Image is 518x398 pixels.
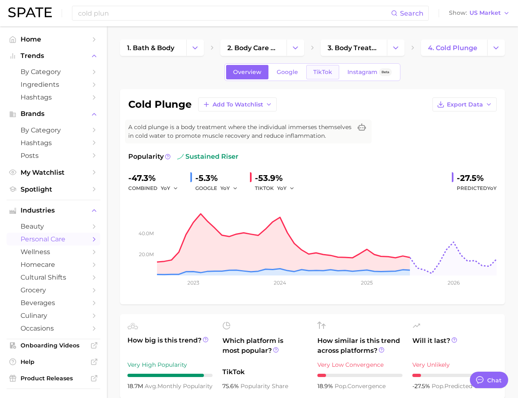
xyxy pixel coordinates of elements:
[335,382,386,390] span: convergence
[487,185,497,191] span: YoY
[127,336,213,356] span: How big is this trend?
[7,258,100,271] a: homecare
[220,39,287,56] a: 2. body care products
[457,183,497,193] span: Predicted
[7,271,100,284] a: cultural shifts
[335,382,347,390] abbr: popularity index
[227,44,280,52] span: 2. body care products
[449,11,467,15] span: Show
[7,33,100,46] a: Home
[128,99,192,109] h1: cold plunge
[21,207,86,214] span: Industries
[145,382,157,390] abbr: average
[7,91,100,104] a: Hashtags
[21,358,86,366] span: Help
[277,183,295,193] button: YoY
[226,65,268,79] a: Overview
[77,6,391,20] input: Search here for a brand, industry, or ingredient
[382,69,389,76] span: Beta
[195,171,243,185] div: -5.3%
[240,382,288,390] span: popularity share
[7,183,100,196] a: Spotlight
[412,336,497,356] span: Will it last?
[21,110,86,118] span: Brands
[21,169,86,176] span: My Watchlist
[448,280,460,286] tspan: 2026
[21,261,86,268] span: homecare
[21,273,86,281] span: cultural shifts
[21,185,86,193] span: Spotlight
[21,312,86,319] span: culinary
[120,39,186,56] a: 1. bath & body
[287,39,304,56] button: Change Category
[7,296,100,309] a: beverages
[186,39,204,56] button: Change Category
[222,336,308,363] span: Which platform is most popular?
[7,309,100,322] a: culinary
[128,123,352,140] span: A cold plunge is a body treatment where the individual immerses themselves in cold water to promo...
[21,375,86,382] span: Product Releases
[412,360,497,370] div: Very Unlikely
[127,374,213,377] div: 9 / 10
[412,382,432,390] span: -27.5%
[177,153,184,160] img: sustained riser
[21,35,86,43] span: Home
[222,367,308,377] span: TikTok
[220,185,230,192] span: YoY
[161,185,170,192] span: YoY
[7,124,100,137] a: by Category
[7,339,100,352] a: Onboarding Videos
[21,299,86,307] span: beverages
[161,183,178,193] button: YoY
[317,382,335,390] span: 18.9%
[7,356,100,368] a: Help
[255,171,300,185] div: -53.9%
[7,78,100,91] a: Ingredients
[127,360,213,370] div: Very High Popularity
[21,324,86,332] span: occasions
[145,382,213,390] span: monthly popularity
[7,204,100,217] button: Industries
[340,65,399,79] a: InstagramBeta
[233,69,261,76] span: Overview
[21,52,86,60] span: Trends
[21,342,86,349] span: Onboarding Videos
[21,235,86,243] span: personal care
[128,183,184,193] div: combined
[432,97,497,111] button: Export Data
[487,39,505,56] button: Change Category
[255,183,300,193] div: TIKTOK
[277,69,298,76] span: Google
[198,97,277,111] button: Add to Watchlist
[277,185,287,192] span: YoY
[21,139,86,147] span: Hashtags
[7,220,100,233] a: beauty
[7,65,100,78] a: by Category
[127,382,145,390] span: 18.7m
[321,39,387,56] a: 3. body treatments
[412,374,497,377] div: 1 / 10
[195,183,243,193] div: GOOGLE
[21,222,86,230] span: beauty
[127,44,174,52] span: 1. bath & body
[7,149,100,162] a: Posts
[400,9,423,17] span: Search
[447,101,483,108] span: Export Data
[21,81,86,88] span: Ingredients
[8,7,52,17] img: SPATE
[387,39,405,56] button: Change Category
[21,126,86,134] span: by Category
[220,183,238,193] button: YoY
[317,336,402,356] span: How similar is this trend across platforms?
[7,284,100,296] a: grocery
[213,101,263,108] span: Add to Watchlist
[428,44,477,52] span: 4. cold plunge
[7,137,100,149] a: Hashtags
[187,280,199,286] tspan: 2023
[7,108,100,120] button: Brands
[21,248,86,256] span: wellness
[21,93,86,101] span: Hashtags
[7,322,100,335] a: occasions
[177,152,238,162] span: sustained riser
[361,280,373,286] tspan: 2025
